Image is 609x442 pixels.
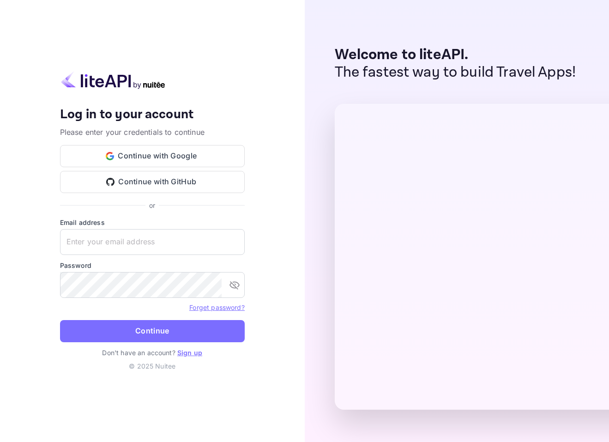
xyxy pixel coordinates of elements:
[60,171,245,193] button: Continue with GitHub
[177,349,202,357] a: Sign up
[60,260,245,270] label: Password
[60,127,245,138] p: Please enter your credentials to continue
[60,361,245,371] p: © 2025 Nuitee
[60,218,245,227] label: Email address
[60,229,245,255] input: Enter your email address
[335,46,576,64] p: Welcome to liteAPI.
[189,303,244,312] a: Forget password?
[225,276,244,294] button: toggle password visibility
[60,145,245,167] button: Continue with Google
[60,320,245,342] button: Continue
[149,200,155,210] p: or
[335,64,576,81] p: The fastest way to build Travel Apps!
[189,303,244,311] a: Forget password?
[60,348,245,357] p: Don't have an account?
[60,107,245,123] h4: Log in to your account
[60,71,166,89] img: liteapi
